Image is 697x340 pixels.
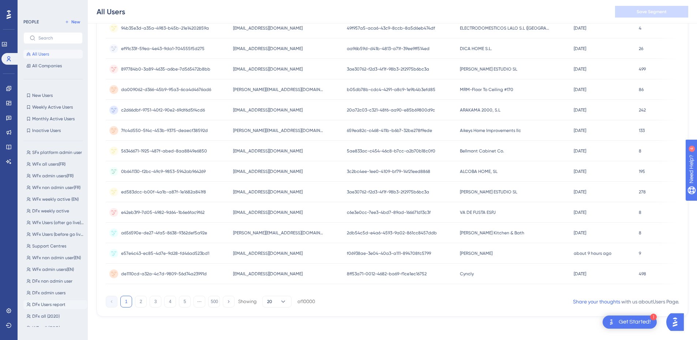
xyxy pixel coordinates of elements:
[347,148,435,154] span: 5ae833ac-c454-46c8-b7cc-a2b70b18c0f0
[32,128,61,133] span: Inactive Users
[32,63,62,69] span: All Companies
[121,250,209,256] span: e57e4c43-ec85-4d7e-9d28-fd46ad523bd1
[23,300,87,309] button: DFx Users report
[639,107,646,113] span: 242
[639,87,644,92] span: 86
[666,311,688,333] iframe: UserGuiding AI Assistant Launcher
[121,66,210,72] span: 897784b0-3a89-4635-a6be-7d565472b8bb
[62,18,83,26] button: New
[233,87,325,92] span: [PERSON_NAME][EMAIL_ADDRESS][DOMAIN_NAME]
[574,271,586,276] time: [DATE]
[208,296,220,307] button: 500
[460,148,504,154] span: Bellmont Cabinet Co.
[574,128,586,133] time: [DATE]
[347,66,429,72] span: 3ae30762-f2d3-4f1f-98b3-2f2975b6bc3a
[23,195,87,204] button: WFx weekly active (EN)
[460,250,492,256] span: [PERSON_NAME]
[32,313,60,319] span: DFx all (2020)
[194,296,205,307] button: ⋯
[23,218,87,227] button: WFx Users (after go live) EN
[347,250,431,256] span: f06938ae-3e04-40a3-a111-894708fc5799
[607,318,616,326] img: launcher-image-alternative-text
[574,46,586,51] time: [DATE]
[23,277,87,286] button: DFx non admin user
[23,19,39,25] div: PEOPLE
[32,161,65,167] span: WFx all users(FR)
[233,25,303,31] span: [EMAIL_ADDRESS][DOMAIN_NAME]
[32,196,79,202] span: WFx weekly active (EN)
[233,128,325,133] span: [PERSON_NAME][EMAIL_ADDRESS][DOMAIN_NAME]
[121,189,206,195] span: ed583dcc-b00f-4a1b-a87f-1e1682a841f8
[32,185,80,190] span: WFx non admin user(FR)
[639,250,641,256] span: 9
[574,169,586,174] time: [DATE]
[573,299,620,305] a: Share your thoughts
[347,189,429,195] span: 3ae30762-f2d3-4f1f-98b3-2f2975b6bc3a
[619,318,651,326] div: Get Started!
[574,148,586,154] time: [DATE]
[135,296,147,307] button: 2
[574,230,586,235] time: [DATE]
[51,4,53,10] div: 4
[297,298,315,305] div: of 10000
[23,183,87,192] button: WFx non admin user(FR)
[233,148,303,154] span: [EMAIL_ADDRESS][DOMAIN_NAME]
[150,296,161,307] button: 3
[460,107,501,113] span: ARAKAMA 2000, S.L
[121,87,211,92] span: da009062-d366-45b9-95a3-6ca4d4676ad6
[639,230,641,236] span: 8
[23,148,87,157] button: SFx platform admin user
[121,148,207,154] span: 56346671-1925-487f-abed-8aa8849e6850
[574,251,611,256] time: about 9 hours ago
[233,189,303,195] span: [EMAIL_ADDRESS][DOMAIN_NAME]
[347,46,430,52] span: aa96b59d-d41b-4813-a71f-39ee9ff514ed
[23,61,83,70] button: All Companies
[347,87,435,92] span: b05db78b-cdc4-4291-a8c9-1e9b4b3efd85
[121,25,209,31] span: 94b35e3d-a35a-4983-b45b-21e14202859a
[23,324,87,332] button: WFx all (CSO)
[23,171,87,180] button: WFx admin users(FR)
[347,271,427,277] span: 8ff53a71-0012-4682-ba69-f1ce1ec16752
[32,267,74,272] span: WFx admin users(EN)
[164,296,176,307] button: 4
[639,66,646,72] span: 499
[23,253,87,262] button: WFx non admin user(EN)
[639,209,641,215] span: 8
[32,220,84,226] span: WFx Users (after go live) EN
[23,114,83,123] button: Monthly Active Users
[460,271,474,277] span: Cyncly
[639,25,641,31] span: 4
[347,25,435,31] span: 49f957a5-aca6-43c9-8ccb-8a5d6eb474df
[233,46,303,52] span: [EMAIL_ADDRESS][DOMAIN_NAME]
[32,208,69,214] span: DFx weekly active
[574,67,586,72] time: [DATE]
[639,46,643,52] span: 26
[38,35,76,41] input: Search
[32,173,74,179] span: WFx admin users(FR)
[23,91,83,100] button: New Users
[23,230,87,239] button: WFx Users (before go live) EN
[574,210,586,215] time: [DATE]
[615,6,688,18] button: Save Segment
[347,128,432,133] span: 659ea82c-c468-411b-b6b7-32be278f9ede
[639,128,645,133] span: 133
[347,230,437,236] span: 2db54c5d-e4a6-4593-9a02-861cc8457ddb
[23,312,87,321] button: DFx all (2020)
[32,243,66,249] span: Support Centres
[639,271,646,277] span: 498
[32,231,84,237] span: WFx Users (before go live) EN
[574,26,586,31] time: [DATE]
[32,104,73,110] span: Weekly Active Users
[121,271,207,277] span: de1110cd-a32a-4c7d-9809-56d74a23991d
[347,209,431,215] span: c6e3e0cc-7ee3-4bd7-89ad-166671d13c3f
[639,169,645,174] span: 195
[32,255,81,261] span: WFx non admin user(EN)
[639,148,641,154] span: 8
[238,298,256,305] div: Showing
[460,128,521,133] span: Aikeys Home Improvements llc
[233,250,303,256] span: [EMAIL_ADDRESS][DOMAIN_NAME]
[23,160,87,169] button: WFx all users(FR)
[233,169,303,174] span: [EMAIL_ADDRESS][DOMAIN_NAME]
[650,314,657,320] div: 1
[32,150,82,155] span: SFx platform admin user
